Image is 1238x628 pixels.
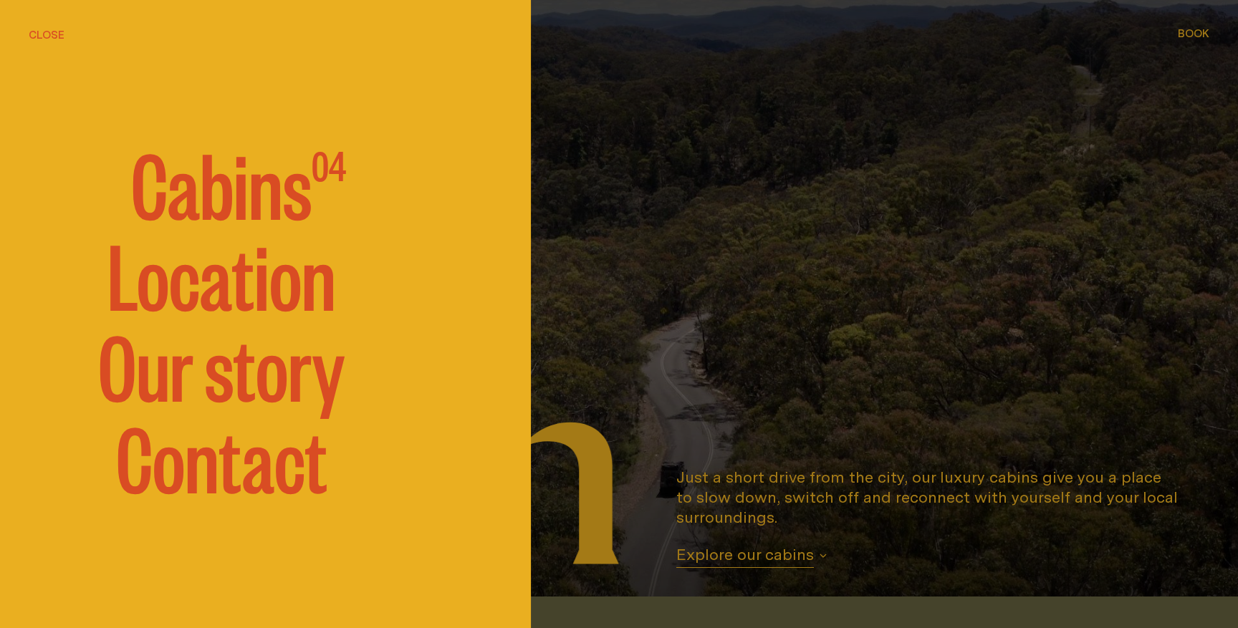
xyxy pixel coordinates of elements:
p: Just a short drive from the city, our luxury cabins give you a place to slow down, switch off and... [676,467,1181,527]
span: Explore our cabins [676,544,814,568]
button: show menu [29,26,60,43]
span: Book [1178,28,1209,39]
span: Menu [29,28,60,39]
button: show booking tray [1178,26,1209,43]
button: Explore our cabins [676,544,827,568]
